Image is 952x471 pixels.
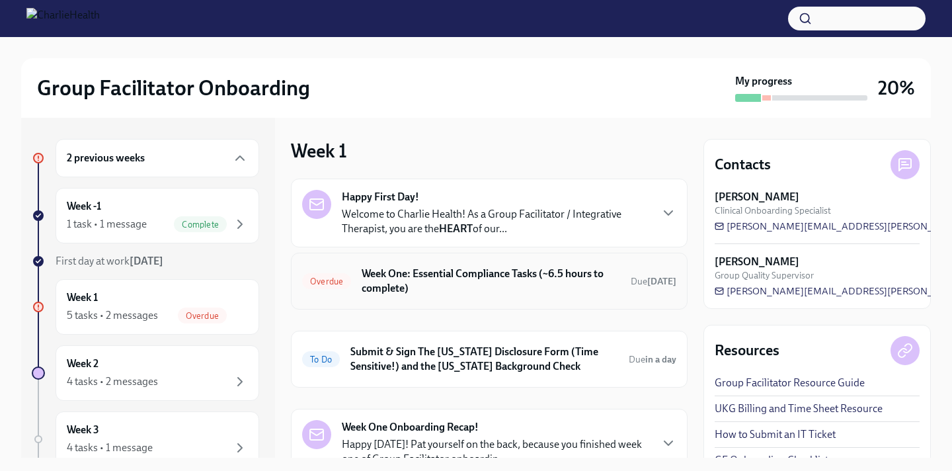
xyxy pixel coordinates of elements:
a: Week 24 tasks • 2 messages [32,345,259,401]
a: UKG Billing and Time Sheet Resource [715,402,883,416]
h4: Resources [715,341,779,361]
strong: in a day [645,354,676,365]
a: GF Onboarding Checklist [715,453,828,468]
strong: Week One Onboarding Recap! [342,420,479,435]
div: 5 tasks • 2 messages [67,308,158,323]
a: How to Submit an IT Ticket [715,427,836,442]
a: Group Facilitator Resource Guide [715,376,865,390]
a: OverdueWeek One: Essential Compliance Tasks (~6.5 hours to complete)Due[DATE] [302,264,676,298]
a: Week 34 tasks • 1 message [32,411,259,467]
div: 1 task • 1 message [67,217,147,232]
h6: Submit & Sign The [US_STATE] Disclosure Form (Time Sensitive!) and the [US_STATE] Background Check [350,345,618,374]
span: Overdue [302,277,351,286]
h2: Group Facilitator Onboarding [37,75,310,101]
strong: My progress [735,74,792,89]
strong: [PERSON_NAME] [715,190,799,204]
span: Due [629,354,676,365]
h4: Contacts [715,155,771,175]
a: Week 15 tasks • 2 messagesOverdue [32,279,259,335]
h6: Week -1 [67,199,101,214]
span: Clinical Onboarding Specialist [715,204,831,217]
div: 4 tasks • 1 message [67,441,153,455]
span: Due [631,276,676,287]
span: To Do [302,355,340,364]
span: Overdue [178,311,227,321]
p: Welcome to Charlie Health! As a Group Facilitator / Integrative Therapist, you are the of our... [342,207,650,236]
img: CharlieHealth [26,8,100,29]
div: 4 tasks • 2 messages [67,374,158,389]
span: Group Quality Supervisor [715,269,814,282]
span: First day at work [56,255,163,267]
strong: Happy First Day! [342,190,419,204]
strong: HEART [439,222,473,235]
p: Happy [DATE]! Pat yourself on the back, because you finished week one of Group Facilitator onboar... [342,437,650,466]
h3: 20% [878,76,915,100]
span: August 20th, 2025 09:00 [629,353,676,366]
a: To DoSubmit & Sign The [US_STATE] Disclosure Form (Time Sensitive!) and the [US_STATE] Background... [302,342,676,376]
div: 2 previous weeks [56,139,259,177]
h3: Week 1 [291,139,347,163]
h6: Week One: Essential Compliance Tasks (~6.5 hours to complete) [362,267,620,296]
h6: Week 2 [67,357,99,371]
span: August 18th, 2025 09:00 [631,275,676,288]
span: Complete [174,220,227,230]
strong: [DATE] [130,255,163,267]
a: Week -11 task • 1 messageComplete [32,188,259,243]
h6: Week 1 [67,290,98,305]
strong: [PERSON_NAME] [715,255,799,269]
strong: [DATE] [647,276,676,287]
a: First day at work[DATE] [32,254,259,269]
h6: Week 3 [67,423,99,437]
h6: 2 previous weeks [67,151,145,165]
